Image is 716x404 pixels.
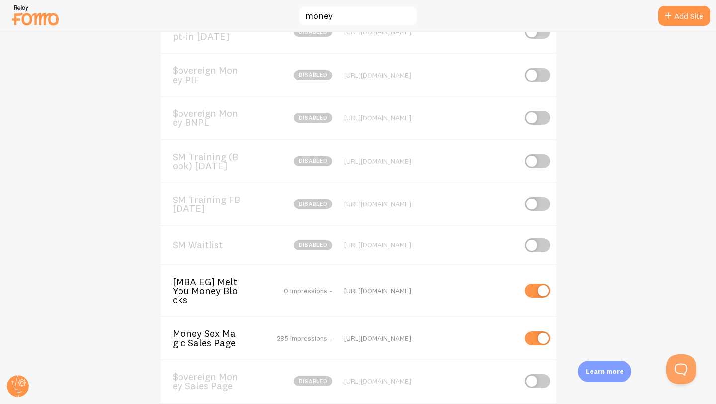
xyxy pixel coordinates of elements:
[344,27,516,36] div: [URL][DOMAIN_NAME]
[294,70,332,80] span: disabled
[173,66,253,84] span: $overeign Money PIF
[173,109,253,127] span: $overeign Money BNPL
[173,240,253,249] span: SM Waitlist
[294,27,332,37] span: disabled
[284,286,332,295] span: 0 Impressions -
[344,286,516,295] div: [URL][DOMAIN_NAME]
[344,240,516,249] div: [URL][DOMAIN_NAME]
[173,372,253,391] span: $overeign Money Sales Page
[294,156,332,166] span: disabled
[344,113,516,122] div: [URL][DOMAIN_NAME]
[294,199,332,209] span: disabled
[173,23,253,41] span: Money Book Opt-in [DATE]
[173,329,253,347] span: Money Sex Magic Sales Page
[277,334,332,343] span: 285 Impressions -
[173,152,253,171] span: SM Training (Book) [DATE]
[344,157,516,166] div: [URL][DOMAIN_NAME]
[344,71,516,80] div: [URL][DOMAIN_NAME]
[578,361,631,382] div: Learn more
[344,334,516,343] div: [URL][DOMAIN_NAME]
[294,376,332,386] span: disabled
[173,277,253,304] span: [MBA EG] Melt You Money Blocks
[344,377,516,386] div: [URL][DOMAIN_NAME]
[344,200,516,208] div: [URL][DOMAIN_NAME]
[294,113,332,123] span: disabled
[10,2,60,28] img: fomo-relay-logo-orange.svg
[173,195,253,213] span: SM Training FB [DATE]
[294,240,332,250] span: disabled
[586,367,624,376] p: Learn more
[666,354,696,384] iframe: Help Scout Beacon - Open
